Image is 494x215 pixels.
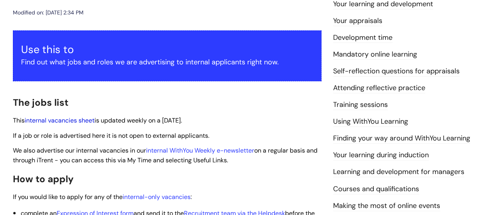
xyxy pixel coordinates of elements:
[21,56,313,68] p: Find out what jobs and roles we are advertising to internal applicants right now.
[13,173,74,185] span: How to apply
[333,16,382,26] a: Your appraisals
[13,193,192,201] span: If you would like to apply for any of the :
[333,150,429,160] a: Your learning during induction
[146,146,254,155] a: internal WithYou Weekly e-newsletter
[333,83,425,93] a: Attending reflective practice
[13,116,182,124] span: This is updated weekly on a [DATE].
[13,146,317,164] span: We also advertise our internal vacancies in our on a regular basis and through iTrent - you can a...
[333,133,470,144] a: Finding your way around WithYou Learning
[333,117,408,127] a: Using WithYou Learning
[13,8,84,18] div: Modified on: [DATE] 2:34 PM
[25,116,95,124] a: internal vacancies sheet
[333,66,460,76] a: Self-reflection questions for appraisals
[333,33,392,43] a: Development time
[13,131,209,140] span: If a job or role is advertised here it is not open to external applicants.
[333,50,417,60] a: Mandatory online learning
[333,100,388,110] a: Training sessions
[123,193,191,201] a: internal-only vacancies
[333,167,464,177] a: Learning and development for managers
[21,43,313,56] h3: Use this to
[13,96,68,108] span: The jobs list
[333,184,419,194] a: Courses and qualifications
[333,201,440,211] a: Making the most of online events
